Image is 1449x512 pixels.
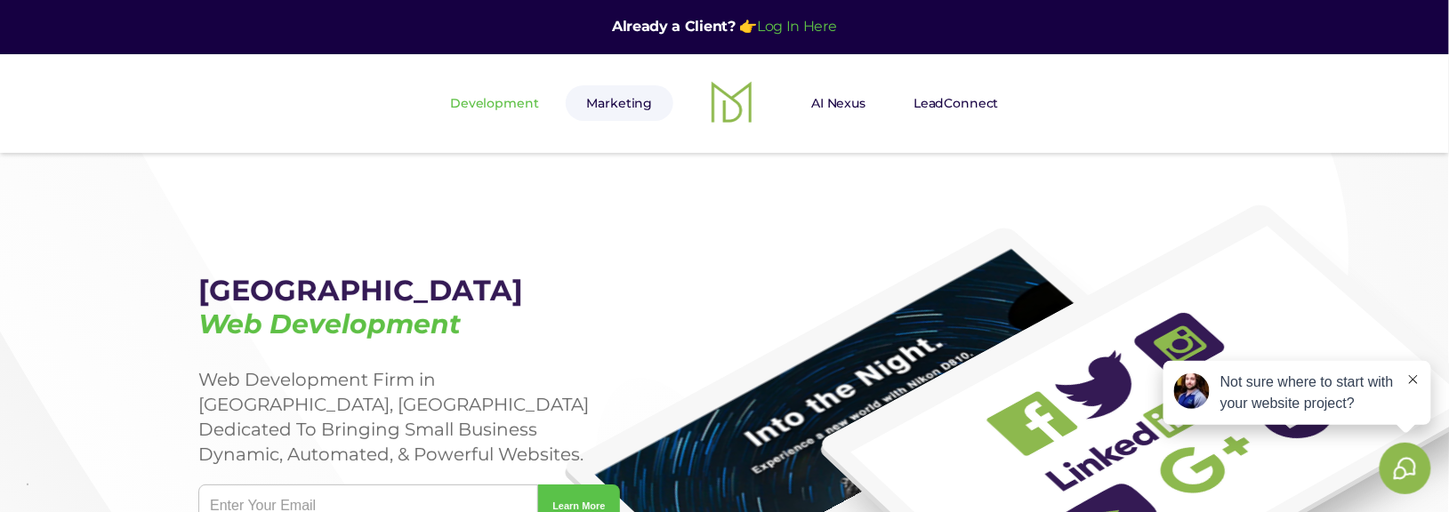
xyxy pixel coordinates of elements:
[790,85,887,121] a: AI Nexus
[892,85,1019,121] a: LeadConnect
[566,85,674,121] a: Marketing
[198,275,620,340] h2: [GEOGRAPHIC_DATA]
[429,85,559,121] a: Development
[612,18,757,35] strong: Already a Client? 👉
[198,367,620,467] h1: Web Development Firm in [GEOGRAPHIC_DATA], [GEOGRAPHIC_DATA] Dedicated To Bringing Small Business...
[612,14,836,40] div: Log In Here
[198,308,461,340] em: Web Development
